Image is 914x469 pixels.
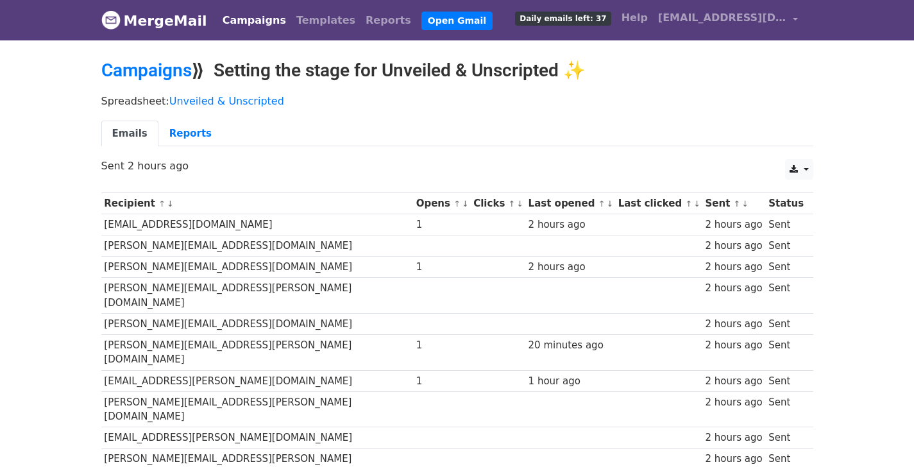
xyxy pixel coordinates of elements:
[101,278,413,314] td: [PERSON_NAME][EMAIL_ADDRESS][PERSON_NAME][DOMAIN_NAME]
[705,338,762,353] div: 2 hours ago
[101,60,813,81] h2: ⟫ Setting the stage for Unveiled & Unscripted ✨
[734,199,741,209] a: ↑
[765,193,806,214] th: Status
[658,10,786,26] span: [EMAIL_ADDRESS][DOMAIN_NAME]
[705,239,762,253] div: 2 hours ago
[101,335,413,371] td: [PERSON_NAME][EMAIL_ADDRESS][PERSON_NAME][DOMAIN_NAME]
[741,199,749,209] a: ↓
[101,193,413,214] th: Recipient
[525,193,615,214] th: Last opened
[413,193,471,214] th: Opens
[765,427,806,448] td: Sent
[101,314,413,335] td: [PERSON_NAME][EMAIL_ADDRESS][DOMAIN_NAME]
[101,10,121,30] img: MergeMail logo
[606,199,613,209] a: ↓
[765,235,806,257] td: Sent
[598,199,605,209] a: ↑
[101,159,813,173] p: Sent 2 hours ago
[416,217,468,232] div: 1
[101,121,158,147] a: Emails
[470,193,525,214] th: Clicks
[101,257,413,278] td: [PERSON_NAME][EMAIL_ADDRESS][DOMAIN_NAME]
[101,427,413,448] td: [EMAIL_ADDRESS][PERSON_NAME][DOMAIN_NAME]
[158,199,165,209] a: ↑
[453,199,461,209] a: ↑
[705,395,762,410] div: 2 hours ago
[529,260,612,275] div: 2 hours ago
[705,317,762,332] div: 2 hours ago
[765,391,806,427] td: Sent
[705,452,762,466] div: 2 hours ago
[765,335,806,371] td: Sent
[101,60,192,81] a: Campaigns
[653,5,803,35] a: [EMAIL_ADDRESS][DOMAIN_NAME]
[765,214,806,235] td: Sent
[510,5,616,31] a: Daily emails left: 37
[765,278,806,314] td: Sent
[705,431,762,445] div: 2 hours ago
[421,12,493,30] a: Open Gmail
[167,199,174,209] a: ↓
[360,8,416,33] a: Reports
[616,5,653,31] a: Help
[515,12,611,26] span: Daily emails left: 37
[169,95,284,107] a: Unveiled & Unscripted
[158,121,223,147] a: Reports
[693,199,700,209] a: ↓
[416,260,468,275] div: 1
[529,338,612,353] div: 20 minutes ago
[529,217,612,232] div: 2 hours ago
[705,260,762,275] div: 2 hours ago
[765,257,806,278] td: Sent
[416,338,468,353] div: 1
[101,214,413,235] td: [EMAIL_ADDRESS][DOMAIN_NAME]
[765,370,806,391] td: Sent
[529,374,612,389] div: 1 hour ago
[705,374,762,389] div: 2 hours ago
[705,281,762,296] div: 2 hours ago
[702,193,766,214] th: Sent
[101,370,413,391] td: [EMAIL_ADDRESS][PERSON_NAME][DOMAIN_NAME]
[705,217,762,232] div: 2 hours ago
[462,199,469,209] a: ↓
[765,314,806,335] td: Sent
[101,7,207,34] a: MergeMail
[516,199,523,209] a: ↓
[509,199,516,209] a: ↑
[101,94,813,108] p: Spreadsheet:
[101,391,413,427] td: [PERSON_NAME][EMAIL_ADDRESS][PERSON_NAME][DOMAIN_NAME]
[101,235,413,257] td: [PERSON_NAME][EMAIL_ADDRESS][DOMAIN_NAME]
[217,8,291,33] a: Campaigns
[850,407,914,469] iframe: Chat Widget
[685,199,692,209] a: ↑
[291,8,360,33] a: Templates
[416,374,468,389] div: 1
[615,193,702,214] th: Last clicked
